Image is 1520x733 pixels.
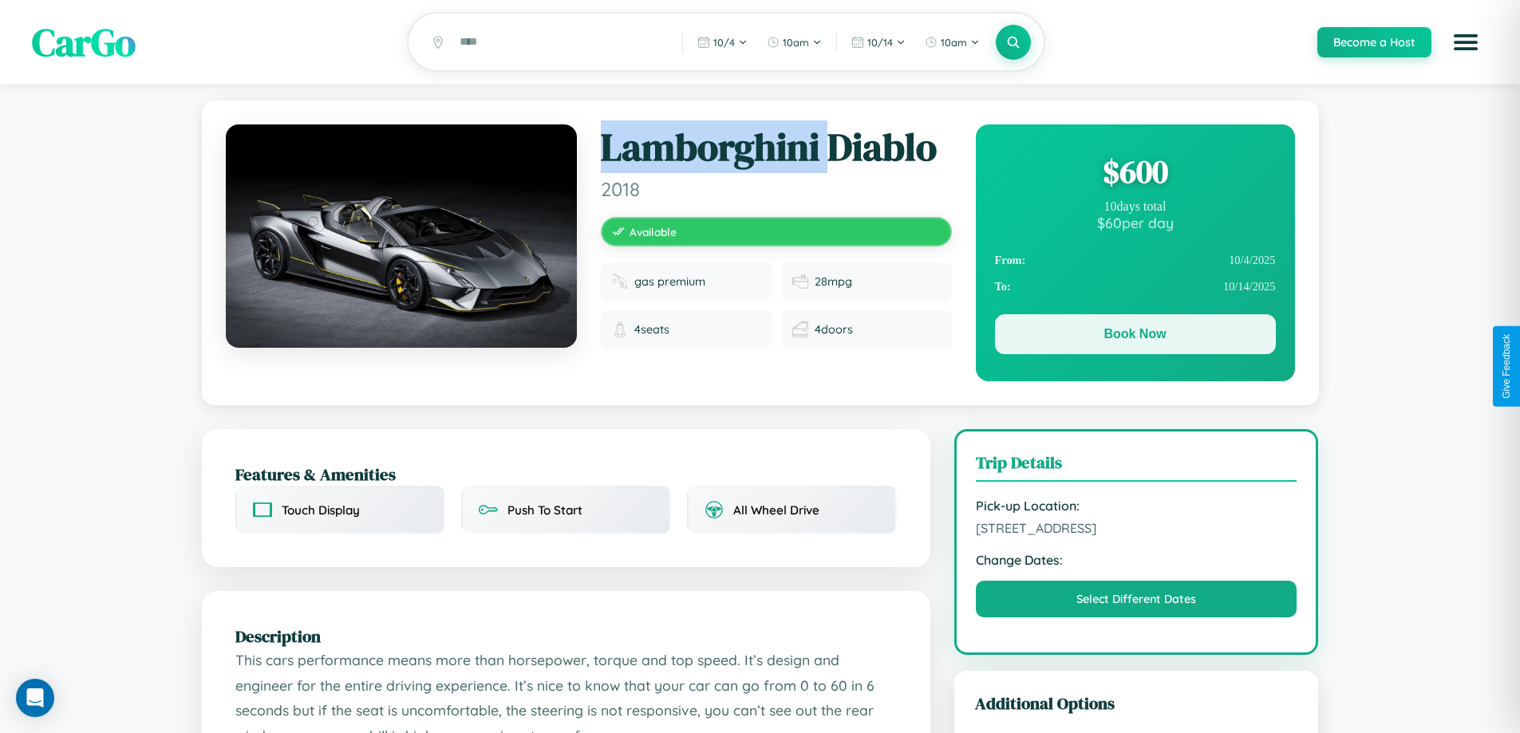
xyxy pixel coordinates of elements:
span: 10am [783,36,809,49]
img: Doors [792,321,808,337]
span: Push To Start [507,502,582,518]
div: $ 600 [995,150,1276,193]
span: 2018 [601,177,952,201]
div: Give Feedback [1501,334,1512,399]
span: 10am [941,36,967,49]
div: Open Intercom Messenger [16,679,54,717]
span: 28 mpg [815,274,852,289]
button: Select Different Dates [976,581,1297,617]
h2: Features & Amenities [235,463,897,486]
div: $ 60 per day [995,214,1276,231]
div: 10 / 4 / 2025 [995,247,1276,274]
h3: Additional Options [975,692,1298,715]
span: 4 doors [815,322,853,337]
strong: From: [995,254,1026,267]
button: 10/14 [843,30,914,55]
strong: To: [995,280,1011,294]
span: CarGo [32,16,136,69]
img: Lamborghini Diablo 2018 [226,124,577,348]
span: All Wheel Drive [733,502,819,518]
img: Fuel type [612,274,628,290]
span: 10 / 4 [713,36,735,49]
h1: Lamborghini Diablo [601,124,952,171]
strong: Change Dates: [976,552,1297,568]
button: Open menu [1443,20,1488,65]
strong: Pick-up Location: [976,498,1297,514]
span: Touch Display [282,502,360,518]
h2: Description [235,625,897,648]
img: Seats [612,321,628,337]
span: Available [630,225,677,238]
div: 10 days total [995,199,1276,214]
span: 4 seats [634,322,669,337]
div: 10 / 14 / 2025 [995,274,1276,300]
button: 10am [759,30,830,55]
span: [STREET_ADDRESS] [976,520,1297,536]
button: 10/4 [689,30,756,55]
img: Fuel efficiency [792,274,808,290]
span: 10 / 14 [867,36,893,49]
h3: Trip Details [976,451,1297,482]
button: 10am [917,30,988,55]
button: Become a Host [1317,27,1431,57]
span: gas premium [634,274,705,289]
button: Book Now [995,314,1276,354]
